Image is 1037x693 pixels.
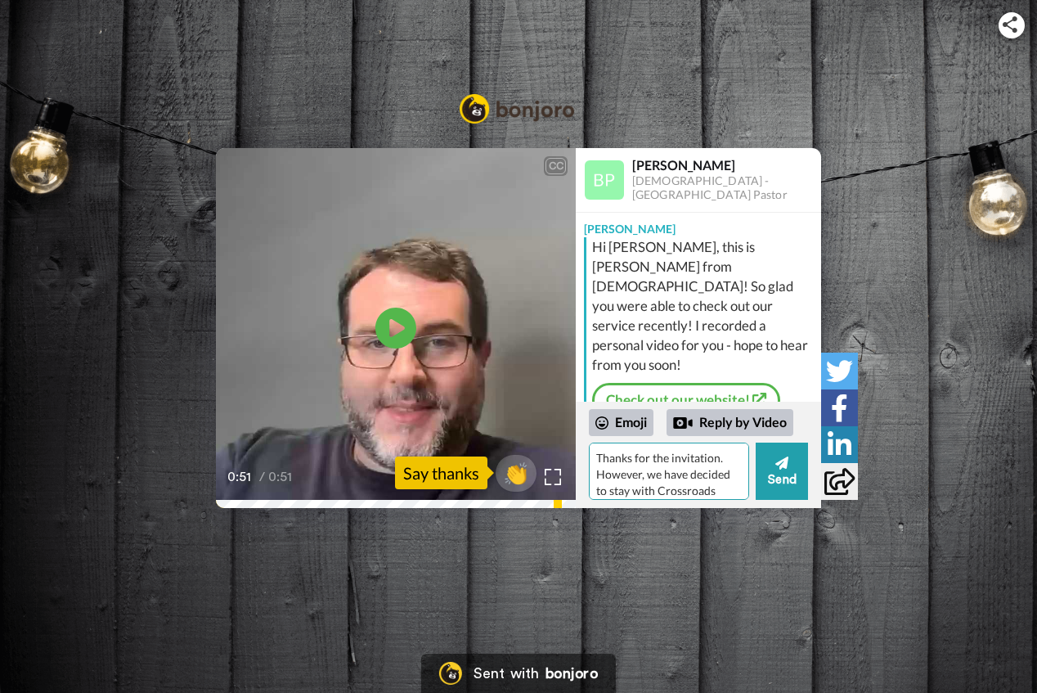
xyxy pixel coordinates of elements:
[1003,16,1017,33] img: ic_share.svg
[460,94,574,124] img: Bonjoro Logo
[756,443,808,500] button: Send
[592,383,780,417] a: Check out our website!
[632,157,820,173] div: [PERSON_NAME]
[496,460,536,486] span: 👏
[589,409,653,435] div: Emoji
[395,457,487,489] div: Say thanks
[259,467,265,487] span: /
[545,158,566,174] div: CC
[227,467,256,487] span: 0:51
[496,455,536,492] button: 👏
[667,409,793,437] div: Reply by Video
[673,413,693,433] div: Reply by Video
[589,443,749,500] textarea: Thanks for the invitation. However, we have decided to stay with Crossroads Churc
[545,469,561,485] img: Full screen
[576,213,821,237] div: [PERSON_NAME]
[585,160,624,200] img: Profile Image
[592,237,817,375] div: Hi [PERSON_NAME], this is [PERSON_NAME] from [DEMOGRAPHIC_DATA]! So glad you were able to check o...
[632,174,820,202] div: [DEMOGRAPHIC_DATA] - [GEOGRAPHIC_DATA] Pastor
[268,467,297,487] span: 0:51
